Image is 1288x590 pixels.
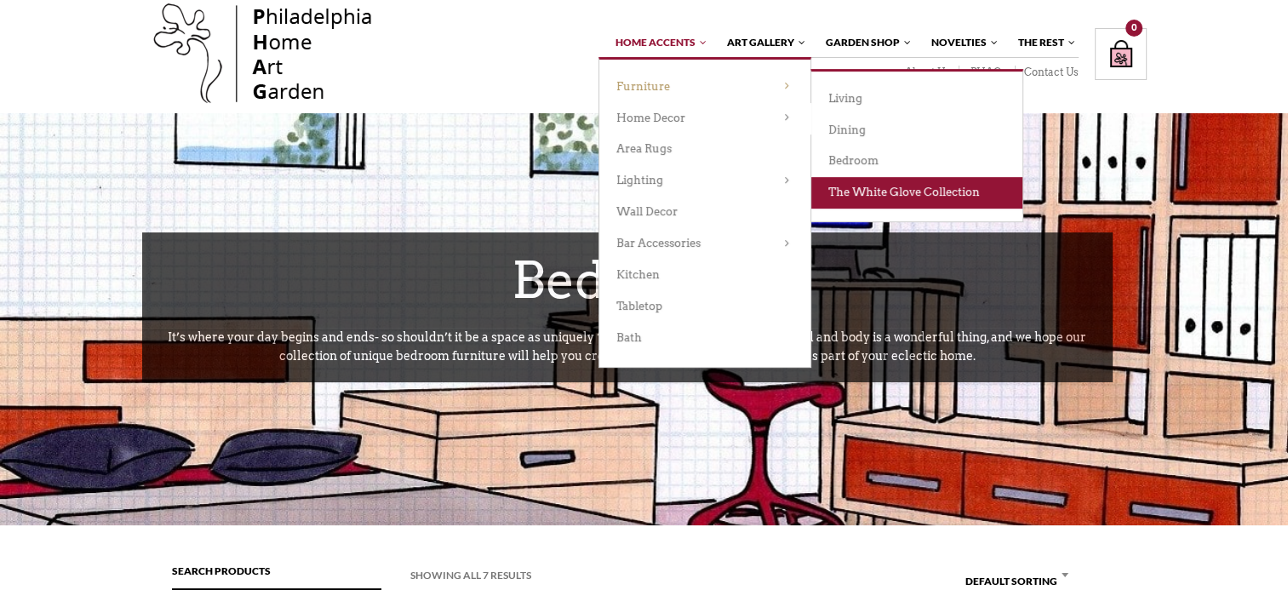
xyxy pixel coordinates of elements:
[959,66,1016,79] a: PHAQs
[599,291,810,323] a: Tabletop
[1016,66,1079,79] a: Contact Us
[811,146,1022,177] a: Bedroom
[599,72,810,103] a: Furniture
[811,115,1022,146] a: Dining
[718,28,807,57] a: Art Gallery
[923,28,999,57] a: Novelties
[811,83,1022,115] a: Living
[410,567,531,584] em: Showing all 7 results
[607,28,708,57] a: Home Accents
[142,328,1113,382] p: It’s where your day begins and ends- so shouldn’t it be a space as uniquely ‘you’ as possible? A ...
[172,563,381,590] h4: Search Products
[959,564,1074,588] span: Default sorting
[599,103,810,135] a: Home Decor
[894,66,959,79] a: About Us
[599,197,810,228] a: Wall Decor
[811,177,1022,209] a: The White Glove Collection
[599,165,810,197] a: Lighting
[599,260,810,291] a: Kitchen
[599,228,810,260] a: Bar Accessories
[817,28,913,57] a: Garden Shop
[1010,28,1077,57] a: The Rest
[1125,20,1142,37] div: 0
[599,134,810,165] a: Area Rugs
[142,232,1113,328] h1: Bedroom
[599,323,810,354] a: Bath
